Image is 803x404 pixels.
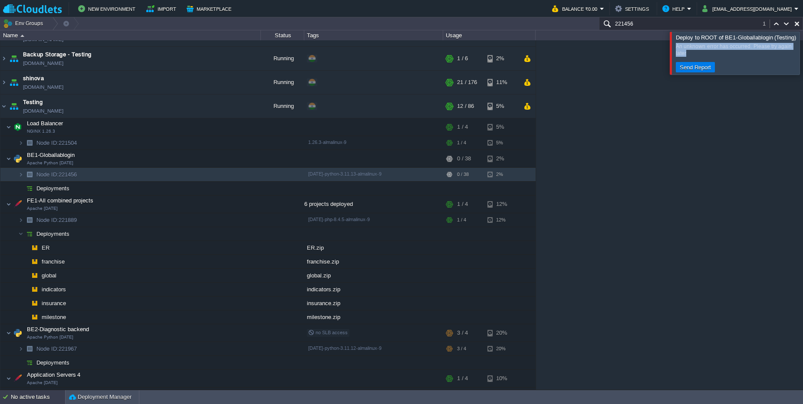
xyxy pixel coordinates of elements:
button: Env Groups [3,17,46,29]
a: Deployments [36,185,71,192]
div: 1 / 4 [457,388,466,401]
img: AMDAwAAAACH5BAEAAAAALAAAAAABAAEAAAICRAEAOw== [23,356,36,369]
img: AMDAwAAAACH5BAEAAAAALAAAAAABAAEAAAICRAEAOw== [23,255,29,268]
img: AMDAwAAAACH5BAEAAAAALAAAAAABAAEAAAICRAEAOw== [0,71,7,94]
img: AMDAwAAAACH5BAEAAAAALAAAAAABAAEAAAICRAEAOw== [29,241,41,254]
span: 221967 [36,345,78,352]
div: 0 / 38 [457,150,471,167]
img: AMDAwAAAACH5BAEAAAAALAAAAAABAAEAAAICRAEAOw== [12,195,24,213]
span: Application Servers 4 [26,371,82,378]
img: AMDAwAAAACH5BAEAAAAALAAAAAABAAEAAAICRAEAOw== [18,356,23,369]
span: Deployments [36,359,71,366]
img: AMDAwAAAACH5BAEAAAAALAAAAAABAAEAAAICRAEAOw== [23,310,29,324]
a: BE1-GloballabloginApache Python [DATE] [26,152,76,158]
img: AMDAwAAAACH5BAEAAAAALAAAAAABAAEAAAICRAEAOw== [18,388,23,401]
a: Node ID:221889 [36,216,78,224]
button: Deployment Manager [69,393,132,401]
div: 6 projects deployed [304,195,443,213]
img: AMDAwAAAACH5BAEAAAAALAAAAAABAAEAAAICRAEAOw== [18,342,23,355]
img: AMDAwAAAACH5BAEAAAAALAAAAAABAAEAAAICRAEAOw== [29,283,41,296]
img: Cloudlets [3,3,62,14]
a: BE2-Diagnostic backendApache Python [DATE] [26,326,90,332]
img: AMDAwAAAACH5BAEAAAAALAAAAAABAAEAAAICRAEAOw== [29,269,41,282]
a: Deployments [36,230,71,238]
button: Send Report [677,63,714,71]
img: AMDAwAAAACH5BAEAAAAALAAAAAABAAEAAAICRAEAOw== [23,136,36,150]
img: AMDAwAAAACH5BAEAAAAALAAAAAABAAEAAAICRAEAOw== [23,342,36,355]
div: Status [261,30,304,40]
div: Usage [444,30,535,40]
img: AMDAwAAAACH5BAEAAAAALAAAAAABAAEAAAICRAEAOw== [23,182,36,195]
img: AMDAwAAAACH5BAEAAAAALAAAAAABAAEAAAICRAEAOw== [23,227,36,241]
img: AMDAwAAAACH5BAEAAAAALAAAAAABAAEAAAICRAEAOw== [18,227,23,241]
img: AMDAwAAAACH5BAEAAAAALAAAAAABAAEAAAICRAEAOw== [18,168,23,181]
div: indicators.zip [304,283,443,296]
span: global [41,272,58,279]
img: AMDAwAAAACH5BAEAAAAALAAAAAABAAEAAAICRAEAOw== [8,94,20,118]
div: Name [1,30,260,40]
span: FE1-All combined projects [26,197,95,204]
img: AMDAwAAAACH5BAEAAAAALAAAAAABAAEAAAICRAEAOw== [29,296,41,310]
img: AMDAwAAAACH5BAEAAAAALAAAAAABAAEAAAICRAEAOw== [6,370,11,387]
div: 5% [487,94,516,118]
div: franchise.zip [304,255,443,268]
div: 2% [487,150,516,167]
div: ER.zip [304,241,443,254]
img: AMDAwAAAACH5BAEAAAAALAAAAAABAAEAAAICRAEAOw== [29,255,41,268]
a: franchise [41,258,66,265]
span: Load Balancer [26,120,64,127]
span: Apache Python [DATE] [27,335,73,340]
a: indicators [41,286,67,293]
div: 1 / 4 [457,213,466,227]
div: 3 / 4 [457,324,468,342]
img: AMDAwAAAACH5BAEAAAAALAAAAAABAAEAAAICRAEAOw== [8,47,20,70]
div: 1 / 4 [457,370,468,387]
button: Help [662,3,687,14]
span: [DOMAIN_NAME] [23,59,63,68]
span: no SLB access [308,330,348,335]
span: BE2-Diagnostic backend [26,326,90,333]
img: AMDAwAAAACH5BAEAAAAALAAAAAABAAEAAAICRAEAOw== [6,118,11,136]
img: AMDAwAAAACH5BAEAAAAALAAAAAABAAEAAAICRAEAOw== [6,324,11,342]
a: Node ID:221456 [36,171,78,178]
img: AMDAwAAAACH5BAEAAAAALAAAAAABAAEAAAICRAEAOw== [12,370,24,387]
a: Testing [23,98,43,107]
img: AMDAwAAAACH5BAEAAAAALAAAAAABAAEAAAICRAEAOw== [18,182,23,195]
span: Node ID: [36,217,59,223]
span: Apache [DATE] [27,206,58,211]
div: Running [261,94,304,118]
a: Load BalancerNGINX 1.26.3 [26,120,64,127]
span: 221456 [36,171,78,178]
div: Tags [305,30,443,40]
img: AMDAwAAAACH5BAEAAAAALAAAAAABAAEAAAICRAEAOw== [23,168,36,181]
div: 0 / 38 [457,168,469,181]
img: AMDAwAAAACH5BAEAAAAALAAAAAABAAEAAAICRAEAOw== [12,324,24,342]
img: AMDAwAAAACH5BAEAAAAALAAAAAABAAEAAAICRAEAOw== [23,283,29,296]
span: Node ID: [36,140,59,146]
div: 12% [487,195,516,213]
img: AMDAwAAAACH5BAEAAAAALAAAAAABAAEAAAICRAEAOw== [18,136,23,150]
div: 1 / 4 [457,136,466,150]
button: [EMAIL_ADDRESS][DOMAIN_NAME] [702,3,794,14]
a: shinova [23,74,44,83]
a: milestone [41,313,67,321]
div: 20% [487,324,516,342]
div: An unknown error has occurred. Please try again later [676,43,797,57]
div: 5% [487,118,516,136]
a: Node ID:221504 [36,139,78,147]
div: 1 [763,20,770,28]
span: Node ID: [36,171,59,178]
span: [DATE]-python-3.11.13-almalinux-9 [308,171,382,176]
span: insurance [41,300,67,307]
img: AMDAwAAAACH5BAEAAAAALAAAAAABAAEAAAICRAEAOw== [18,213,23,227]
div: global.zip [304,269,443,282]
img: AMDAwAAAACH5BAEAAAAALAAAAAABAAEAAAICRAEAOw== [23,269,29,282]
img: AMDAwAAAACH5BAEAAAAALAAAAAABAAEAAAICRAEAOw== [6,150,11,167]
